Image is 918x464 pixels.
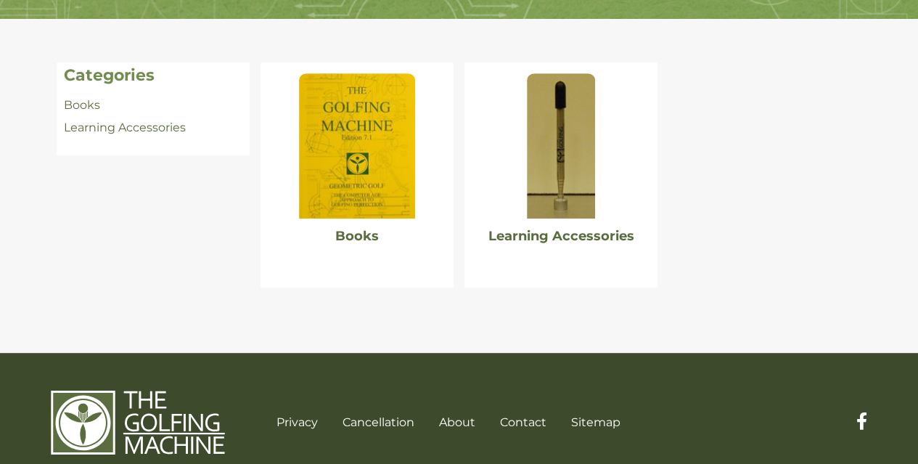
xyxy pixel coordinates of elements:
[64,121,186,134] a: Learning Accessories
[276,415,318,429] a: Privacy
[571,415,620,429] a: Sitemap
[64,66,242,85] h4: Categories
[64,98,100,112] a: Books
[335,228,379,244] a: Books
[343,415,414,429] a: Cancellation
[439,415,475,429] a: About
[51,389,225,456] img: The Golfing Machine
[500,415,546,429] a: Contact
[488,228,634,244] a: Learning Accessories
